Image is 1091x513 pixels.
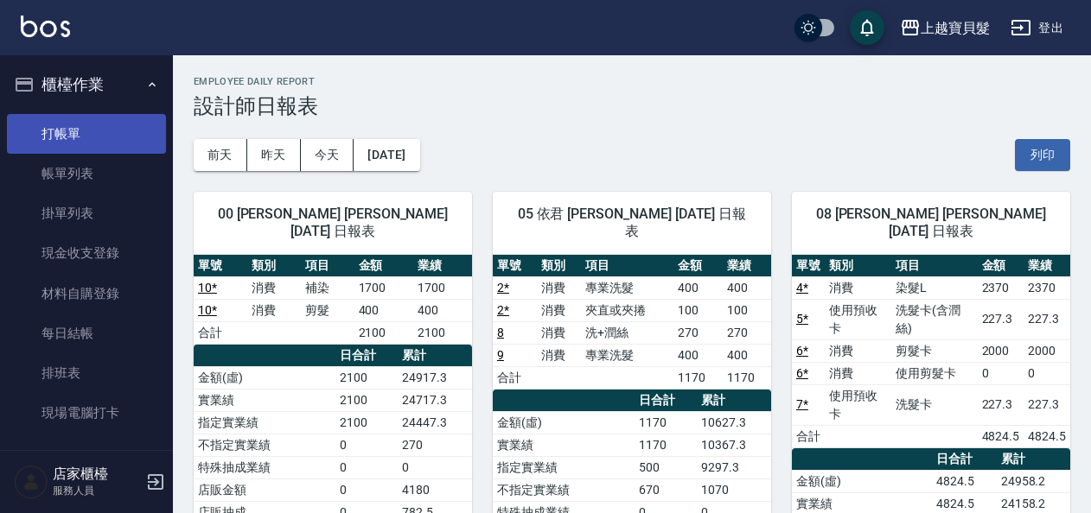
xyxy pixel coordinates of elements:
td: 指定實業績 [194,411,335,434]
th: 業績 [723,255,771,277]
td: 0 [335,434,398,456]
span: 00 [PERSON_NAME] [PERSON_NAME] [DATE] 日報表 [214,206,451,240]
td: 消費 [537,344,581,366]
th: 類別 [537,255,581,277]
th: 單號 [792,255,825,277]
td: 專業洗髮 [581,344,673,366]
th: 日合計 [335,345,398,367]
td: 24917.3 [398,366,472,389]
th: 日合計 [635,389,697,412]
td: 使用剪髮卡 [891,362,978,384]
td: 1700 [354,276,413,299]
td: 1170 [635,434,697,456]
th: 項目 [581,255,673,277]
th: 金額 [978,255,1024,277]
p: 服務人員 [53,483,141,498]
td: 金額(虛) [493,411,635,434]
td: 特殊抽成業績 [194,456,335,478]
td: 400 [723,276,771,299]
td: 0 [1024,362,1070,384]
td: 0 [398,456,472,478]
table: a dense table [493,255,771,389]
td: 24958.2 [997,470,1070,492]
td: 2100 [335,411,398,434]
td: 2100 [413,321,472,344]
td: 670 [635,478,697,501]
td: 剪髮卡 [891,339,978,362]
h3: 設計師日報表 [194,94,1070,118]
div: 上越寶貝髮 [921,17,990,39]
button: 今天 [301,139,354,171]
th: 日合計 [932,448,996,471]
td: 使用預收卡 [825,384,891,425]
h5: 店家櫃檯 [53,465,141,483]
td: 2000 [978,339,1024,362]
td: 1700 [413,276,472,299]
td: 夾直或夾捲 [581,299,673,321]
td: 400 [723,344,771,366]
td: 270 [398,434,472,456]
a: 材料自購登錄 [7,274,166,313]
td: 4180 [398,478,472,501]
th: 單號 [194,255,247,277]
th: 項目 [301,255,354,277]
th: 單號 [493,255,537,277]
th: 累計 [697,389,771,412]
td: 2000 [1024,339,1070,362]
td: 227.3 [1024,384,1070,425]
th: 業績 [413,255,472,277]
th: 金額 [673,255,722,277]
td: 2100 [354,321,413,344]
td: 400 [673,344,722,366]
td: 4824.5 [978,425,1024,447]
th: 業績 [1024,255,1070,277]
button: 前天 [194,139,247,171]
button: 預約管理 [7,440,166,485]
td: 100 [723,299,771,321]
th: 金額 [354,255,413,277]
td: 1070 [697,478,771,501]
img: Logo [21,16,70,37]
td: 0 [335,478,398,501]
td: 消費 [825,276,891,299]
td: 金額(虛) [194,366,335,389]
td: 消費 [537,276,581,299]
td: 指定實業績 [493,456,635,478]
td: 227.3 [978,384,1024,425]
td: 10627.3 [697,411,771,434]
td: 消費 [825,362,891,384]
button: 昨天 [247,139,301,171]
td: 9297.3 [697,456,771,478]
td: 100 [673,299,722,321]
th: 累計 [997,448,1070,471]
button: 列印 [1015,139,1070,171]
td: 消費 [537,321,581,344]
td: 500 [635,456,697,478]
td: 消費 [247,299,301,321]
button: [DATE] [354,139,419,171]
td: 店販金額 [194,478,335,501]
td: 金額(虛) [792,470,933,492]
td: 227.3 [1024,299,1070,339]
td: 2370 [1024,276,1070,299]
a: 帳單列表 [7,154,166,193]
td: 洗髮卡 [891,384,978,425]
td: 2100 [335,366,398,389]
td: 0 [978,362,1024,384]
td: 消費 [247,276,301,299]
th: 類別 [247,255,301,277]
button: 櫃檯作業 [7,62,166,107]
td: 染髮L [891,276,978,299]
img: Person [14,465,48,499]
td: 0 [335,456,398,478]
td: 270 [673,321,722,344]
a: 每日結帳 [7,313,166,353]
td: 剪髮 [301,299,354,321]
a: 現場電腦打卡 [7,393,166,433]
td: 10367.3 [697,434,771,456]
table: a dense table [792,255,1070,448]
button: 登出 [1004,12,1070,44]
a: 9 [497,348,504,362]
td: 合計 [493,366,537,389]
a: 排班表 [7,353,166,393]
